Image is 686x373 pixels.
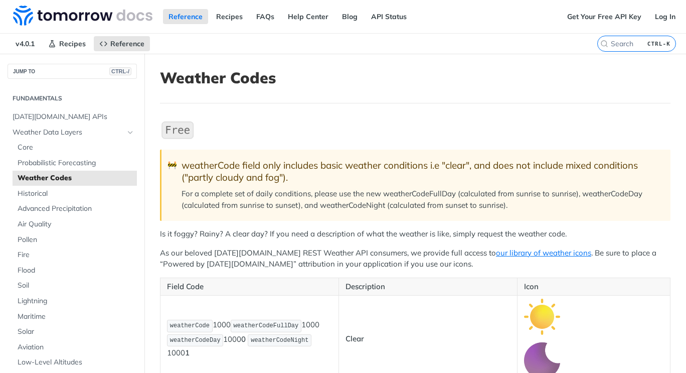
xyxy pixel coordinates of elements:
[13,247,137,263] a: Fire
[241,334,246,344] strong: 0
[163,9,208,24] a: Reference
[43,36,91,51] a: Recipes
[13,263,137,278] a: Flood
[94,36,150,51] a: Reference
[18,357,134,367] span: Low-Level Altitudes
[167,160,177,171] span: 🚧
[185,348,190,357] strong: 1
[13,201,137,216] a: Advanced Precipitation
[8,125,137,140] a: Weather Data LayersHide subpages for Weather Data Layers
[18,281,134,291] span: Soil
[251,337,308,344] span: weatherCodeNight
[645,39,673,49] kbd: CTRL-K
[182,188,660,211] p: For a complete set of daily conditions, please use the new weatherCodeFullDay (calculated from su...
[126,129,134,137] button: Hide subpages for Weather Data Layers
[13,186,137,201] a: Historical
[18,342,134,352] span: Aviation
[8,109,137,125] a: [DATE][DOMAIN_NAME] APIs
[59,39,86,48] span: Recipes
[13,278,137,293] a: Soil
[13,6,152,26] img: Tomorrow.io Weather API Docs
[346,334,364,343] strong: Clear
[160,228,670,240] p: Is it foggy? Rainy? A clear day? If you need a description of what the weather is like, simply re...
[170,322,210,329] span: weatherCode
[160,69,670,87] h1: Weather Codes
[13,112,134,122] span: [DATE][DOMAIN_NAME] APIs
[649,9,681,24] a: Log In
[182,160,660,183] div: weatherCode field only includes basic weather conditions i.e "clear", and does not include mixed ...
[167,281,332,293] p: Field Code
[13,309,137,324] a: Maritime
[366,9,412,24] a: API Status
[13,128,124,138] span: Weather Data Layers
[18,327,134,337] span: Solar
[160,247,670,270] p: As our beloved [DATE][DOMAIN_NAME] REST Weather API consumers, we provide full access to . Be sur...
[13,340,137,355] a: Aviation
[110,39,144,48] span: Reference
[496,248,591,258] a: our library of weather icons
[524,311,560,321] span: Expand image
[167,319,332,359] p: 1000 1000 1000 1000
[13,324,137,339] a: Solar
[18,266,134,276] span: Flood
[13,140,137,155] a: Core
[600,40,608,48] svg: Search
[18,189,134,199] span: Historical
[336,9,363,24] a: Blog
[13,156,137,171] a: Probabilistic Forecasting
[251,9,280,24] a: FAQs
[13,232,137,247] a: Pollen
[8,64,137,79] button: JUMP TOCTRL-/
[13,171,137,186] a: Weather Codes
[18,219,134,229] span: Air Quality
[13,355,137,370] a: Low-Level Altitudes
[562,9,647,24] a: Get Your Free API Key
[109,67,131,75] span: CTRL-/
[234,322,299,329] span: weatherCodeFullDay
[8,94,137,103] h2: Fundamentals
[18,143,134,153] span: Core
[524,299,560,335] img: clear_day
[18,312,134,322] span: Maritime
[524,355,560,364] span: Expand image
[18,296,134,306] span: Lightning
[282,9,334,24] a: Help Center
[170,337,221,344] span: weatherCodeDay
[10,36,40,51] span: v4.0.1
[211,9,248,24] a: Recipes
[13,217,137,232] a: Air Quality
[18,204,134,214] span: Advanced Precipitation
[18,235,134,245] span: Pollen
[346,281,510,293] p: Description
[524,281,663,293] p: Icon
[18,173,134,183] span: Weather Codes
[18,250,134,260] span: Fire
[13,294,137,309] a: Lightning
[18,158,134,168] span: Probabilistic Forecasting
